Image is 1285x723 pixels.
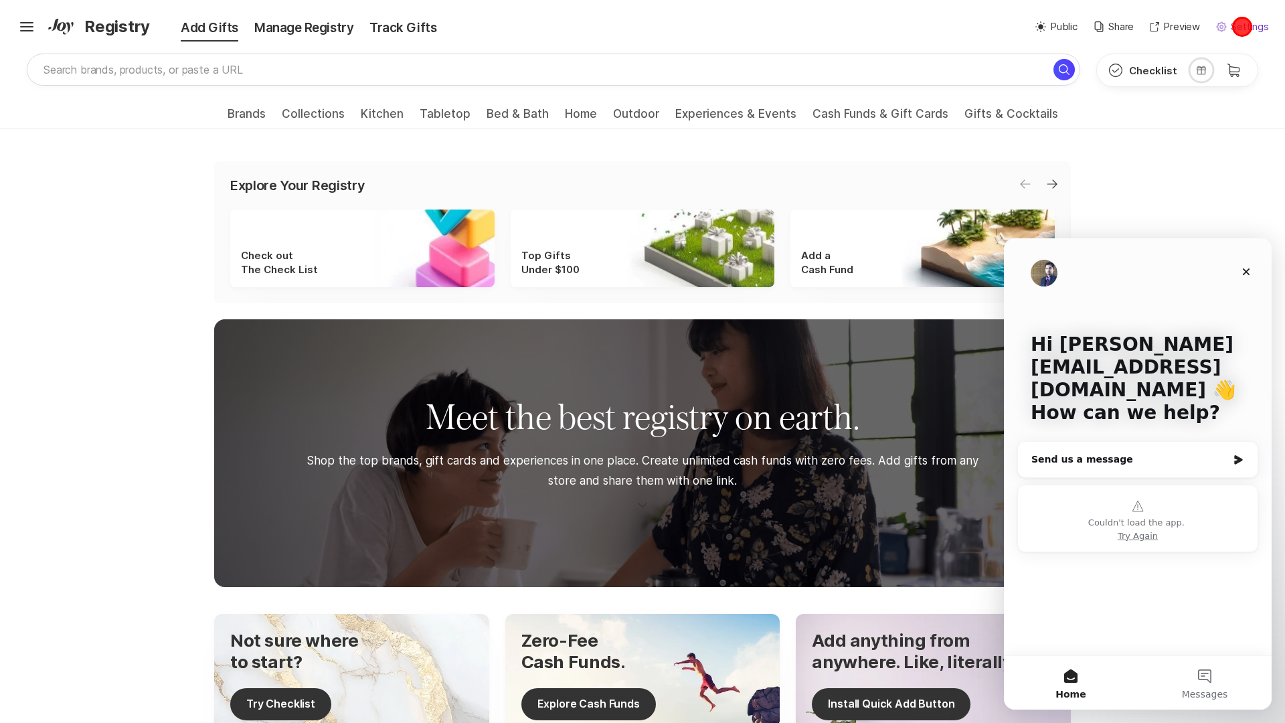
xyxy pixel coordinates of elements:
[154,19,246,37] div: Add Gifts
[294,451,991,491] div: Shop the top brands, gift cards and experiences in one place. Create unlimited cash funds with ze...
[1035,19,1078,35] button: Public
[1053,59,1075,80] button: Search for
[1216,19,1269,35] button: Settings
[228,107,266,129] a: Brands
[282,107,345,129] a: Collections
[521,688,656,720] button: Explore Cash Funds
[361,107,404,129] a: Kitchen
[801,248,853,276] span: Add a Cash Fund
[964,107,1058,129] a: Gifts & Cocktails
[241,248,318,276] span: Check out The Check List
[246,19,361,37] div: Manage Registry
[521,630,656,671] p: Zero-Fee Cash Funds.
[420,107,470,129] a: Tabletop
[521,248,580,276] span: Top Gifts Under $100
[230,630,359,671] p: Not sure where to start?
[1231,19,1269,35] p: Settings
[27,54,1080,86] input: Search brands, products, or paste a URL
[812,107,948,129] a: Cash Funds & Gift Cards
[1004,238,1272,710] iframe: Intercom live chat
[487,107,549,129] a: Bed & Bath
[812,688,970,720] button: Install Quick Add Button
[613,107,659,129] a: Outdoor
[230,177,365,193] p: Explore Your Registry
[1050,19,1078,35] p: Public
[1094,19,1134,35] button: Share
[426,394,860,440] h1: Meet the best registry on earth.
[84,15,150,39] span: Registry
[361,19,444,37] div: Track Gifts
[1097,54,1188,86] button: Checklist
[1108,19,1134,35] p: Share
[1150,19,1200,35] button: Preview
[230,688,331,720] button: Try Checklist
[565,107,597,129] a: Home
[812,630,1017,671] p: Add anything from anywhere. Like, literally.
[1163,19,1200,35] p: Preview
[675,107,796,129] a: Experiences & Events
